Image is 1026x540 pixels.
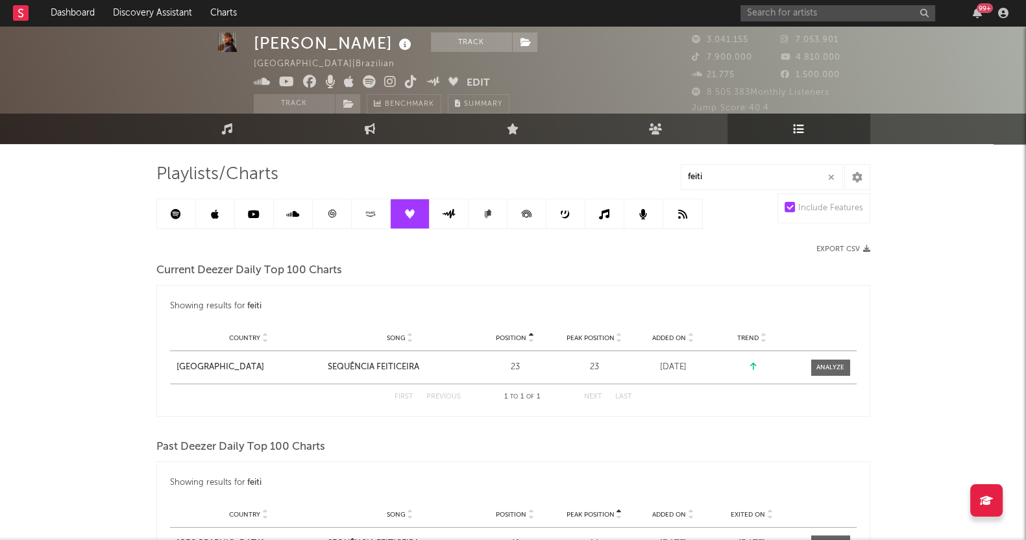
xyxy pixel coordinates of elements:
span: Peak Position [566,334,614,342]
span: Benchmark [385,97,434,112]
div: 23 [479,361,552,374]
div: 1 1 1 [487,389,558,405]
span: Current Deezer Daily Top 100 Charts [156,263,342,278]
button: Track [431,32,512,52]
span: to [510,394,518,400]
span: 21.775 [692,71,735,79]
button: First [395,393,413,400]
span: Peak Position [566,511,614,519]
div: feiti [247,475,262,491]
span: Exited On [731,511,765,519]
div: feiti [247,299,262,314]
button: Next [584,393,602,400]
span: Position [496,334,526,342]
span: Summary [464,101,502,108]
button: Export CSV [816,245,870,253]
span: of [526,394,534,400]
span: Added On [652,511,686,519]
div: 23 [558,361,631,374]
span: 4.810.000 [781,53,840,62]
span: 3.041.155 [692,36,748,44]
span: Country [229,511,260,519]
span: 1.500.000 [781,71,840,79]
span: Country [229,334,260,342]
div: 99 + [977,3,993,13]
div: [DATE] [637,361,709,374]
span: Position [496,511,526,519]
span: Song [387,334,406,342]
button: Previous [426,393,461,400]
button: 99+ [973,8,982,18]
div: Include Features [798,201,863,216]
span: Song [387,511,406,519]
a: [GEOGRAPHIC_DATA] [177,361,321,374]
span: Jump Score: 40.4 [692,104,769,112]
span: Trend [737,334,759,342]
span: 7.900.000 [692,53,752,62]
span: Playlists/Charts [156,167,278,182]
span: 7.053.901 [781,36,838,44]
input: Search for artists [740,5,935,21]
span: Past Deezer Daily Top 100 Charts [156,439,325,455]
button: Last [615,393,632,400]
div: Showing results for [170,475,857,491]
span: Added On [652,334,686,342]
input: Search Playlists/Charts [681,164,843,190]
span: 8.505.383 Monthly Listeners [692,88,829,97]
button: Track [254,94,335,114]
div: Showing results for [170,299,857,314]
a: SEQUÊNCIA FEITICEIRA [328,361,472,374]
button: Edit [467,75,490,92]
a: Benchmark [367,94,441,114]
div: [PERSON_NAME] [254,32,415,54]
button: Summary [448,94,509,114]
div: [GEOGRAPHIC_DATA] | Brazilian [254,56,409,72]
